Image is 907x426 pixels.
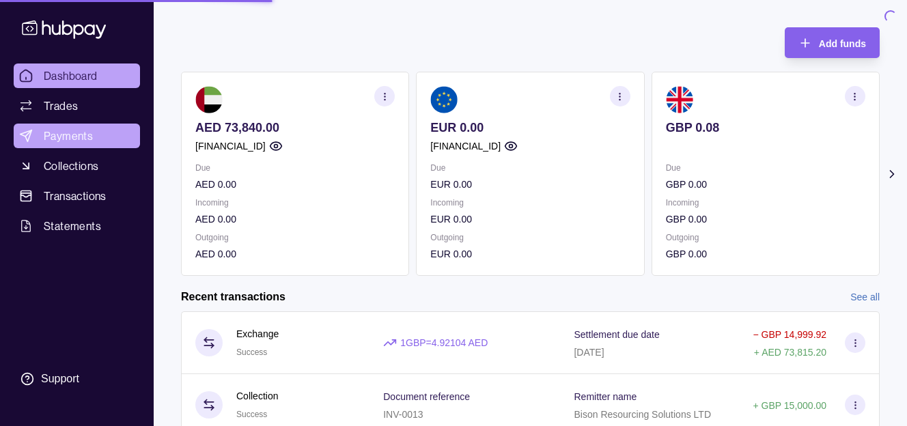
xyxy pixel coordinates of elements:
p: GBP 0.00 [666,212,865,227]
p: Document reference [383,391,470,402]
p: GBP 0.00 [666,177,865,192]
p: GBP 0.08 [666,120,865,135]
p: Bison Resourcing Solutions LTD [574,409,711,420]
p: Outgoing [195,230,395,245]
a: Dashboard [14,63,140,88]
p: Incoming [430,195,630,210]
span: Collections [44,158,98,174]
p: Exchange [236,326,279,341]
p: Remitter name [574,391,637,402]
p: AED 73,840.00 [195,120,395,135]
p: Collection [236,388,278,403]
p: [FINANCIAL_ID] [195,139,266,154]
p: Incoming [195,195,395,210]
p: AED 0.00 [195,212,395,227]
span: Statements [44,218,101,234]
p: Due [666,160,865,175]
a: Support [14,365,140,393]
p: + GBP 15,000.00 [753,400,827,411]
span: Add funds [819,38,866,49]
p: Incoming [666,195,865,210]
p: EUR 0.00 [430,177,630,192]
p: [FINANCIAL_ID] [430,139,501,154]
span: Success [236,347,267,357]
img: eu [430,86,458,113]
a: See all [850,289,880,304]
h2: Recent transactions [181,289,285,304]
span: Trades [44,98,78,114]
p: Due [430,160,630,175]
p: AED 0.00 [195,246,395,261]
p: Due [195,160,395,175]
div: Support [41,371,79,386]
img: gb [666,86,693,113]
img: ae [195,86,223,113]
p: AED 0.00 [195,177,395,192]
p: Outgoing [666,230,865,245]
span: Dashboard [44,68,98,84]
p: EUR 0.00 [430,246,630,261]
span: Payments [44,128,93,144]
a: Payments [14,124,140,148]
a: Transactions [14,184,140,208]
button: Add funds [785,27,880,58]
p: Settlement due date [574,329,659,340]
p: + AED 73,815.20 [754,347,826,358]
p: 1 GBP = 4.92104 AED [400,335,488,350]
a: Trades [14,94,140,118]
span: Success [236,410,267,419]
p: EUR 0.00 [430,120,630,135]
span: Transactions [44,188,107,204]
p: GBP 0.00 [666,246,865,261]
a: Collections [14,154,140,178]
a: Statements [14,214,140,238]
p: INV-0013 [383,409,423,420]
p: [DATE] [574,347,604,358]
p: Outgoing [430,230,630,245]
p: EUR 0.00 [430,212,630,227]
p: − GBP 14,999.92 [753,329,827,340]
